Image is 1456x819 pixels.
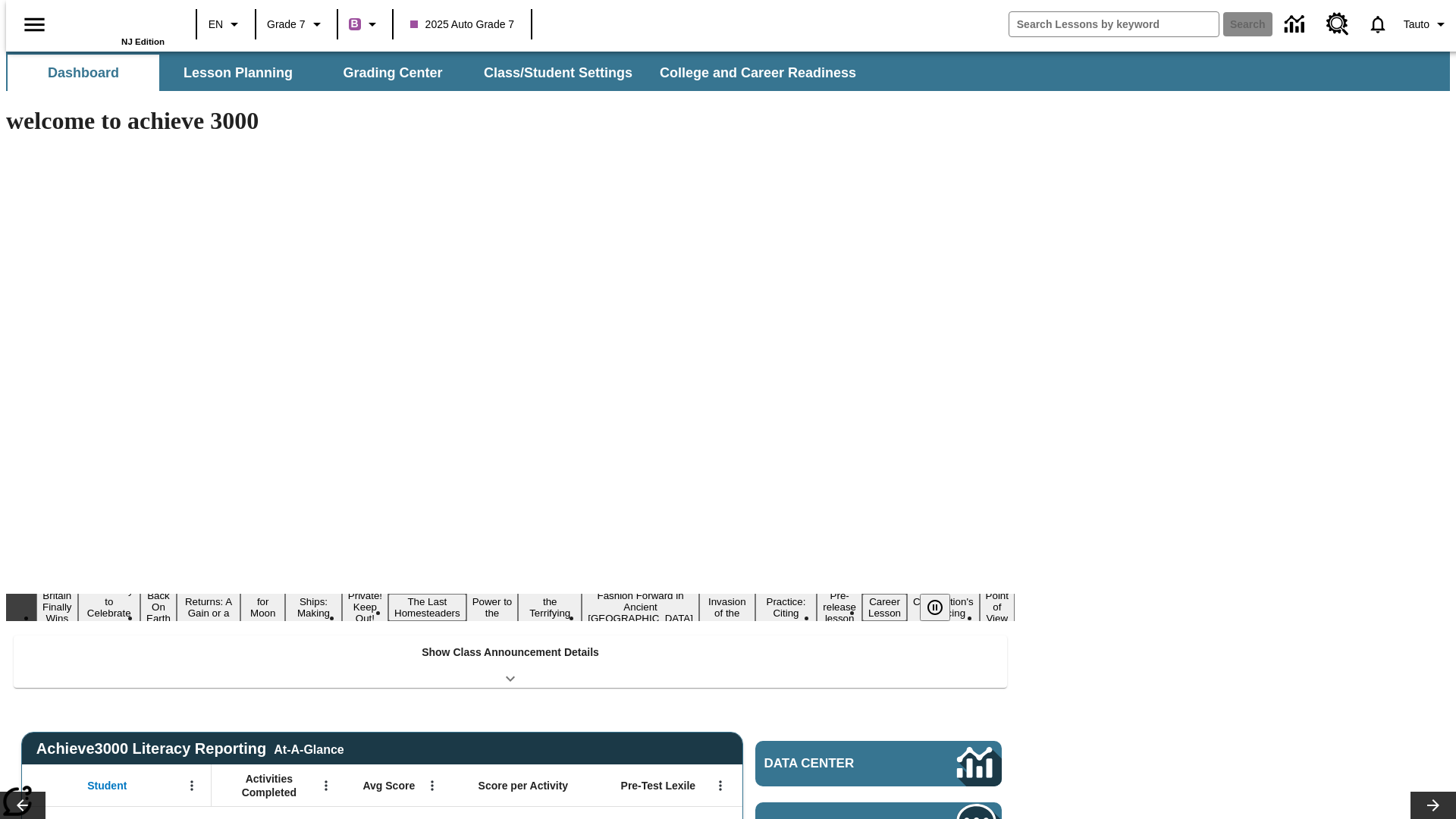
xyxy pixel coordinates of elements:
a: Home [66,7,165,37]
button: Slide 14 Pre-release lesson [817,588,862,626]
button: Class/Student Settings [472,55,645,91]
div: Pause [920,594,965,621]
button: Profile/Settings [1398,11,1456,38]
span: Pre-Test Lexile [621,779,696,792]
div: SubNavbar [6,52,1450,91]
span: Activities Completed [219,772,319,799]
button: Slide 13 Mixed Practice: Citing Evidence [755,582,817,632]
div: Home [66,5,165,46]
span: Achieve3000 Literacy Reporting [36,740,344,758]
h1: welcome to achieve 3000 [6,107,1015,135]
div: At-A-Glance [274,740,344,757]
button: Open Menu [421,774,444,797]
span: Grade 7 [267,17,306,33]
button: Slide 9 Solar Power to the People [466,582,519,632]
div: Show Class Announcement Details [14,635,1007,688]
span: 2025 Auto Grade 7 [410,17,515,33]
button: Slide 15 Career Lesson [862,594,907,621]
button: Slide 2 Get Ready to Celebrate Juneteenth! [78,582,141,632]
button: Dashboard [8,55,159,91]
span: B [351,14,359,33]
button: Open side menu [12,2,57,47]
span: Avg Score [362,779,415,792]
button: Slide 6 Cruise Ships: Making Waves [285,582,342,632]
p: Show Class Announcement Details [422,645,599,661]
button: Language: EN, Select a language [202,11,250,38]
button: Slide 16 The Constitution's Balancing Act [907,582,980,632]
button: Grading Center [317,55,469,91]
div: SubNavbar [6,55,870,91]
button: Slide 1 Britain Finally Wins [36,588,78,626]
button: Slide 17 Point of View [980,588,1015,626]
a: Data Center [755,741,1002,786]
a: Resource Center, Will open in new tab [1317,4,1358,45]
span: Tauto [1404,17,1429,33]
button: Slide 8 The Last Homesteaders [388,594,466,621]
span: Student [87,779,127,792]
span: EN [209,17,223,33]
button: Open Menu [709,774,732,797]
button: Open Menu [180,774,203,797]
input: search field [1009,12,1219,36]
button: Slide 7 Private! Keep Out! [342,588,388,626]
button: Boost Class color is purple. Change class color [343,11,388,38]
button: Slide 5 Time for Moon Rules? [240,582,285,632]
button: Slide 3 Back On Earth [140,588,177,626]
span: Score per Activity [479,779,569,792]
button: Slide 11 Fashion Forward in Ancient Rome [582,588,699,626]
button: College and Career Readiness [648,55,868,91]
button: Slide 12 The Invasion of the Free CD [699,582,755,632]
button: Slide 4 Free Returns: A Gain or a Drain? [177,582,240,632]
button: Open Menu [315,774,337,797]
a: Data Center [1276,4,1317,45]
span: Data Center [764,756,906,771]
a: Notifications [1358,5,1398,44]
span: NJ Edition [121,37,165,46]
button: Pause [920,594,950,621]
button: Slide 10 Attack of the Terrifying Tomatoes [518,582,582,632]
button: Lesson carousel, Next [1410,792,1456,819]
button: Lesson Planning [162,55,314,91]
button: Grade: Grade 7, Select a grade [261,11,332,38]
